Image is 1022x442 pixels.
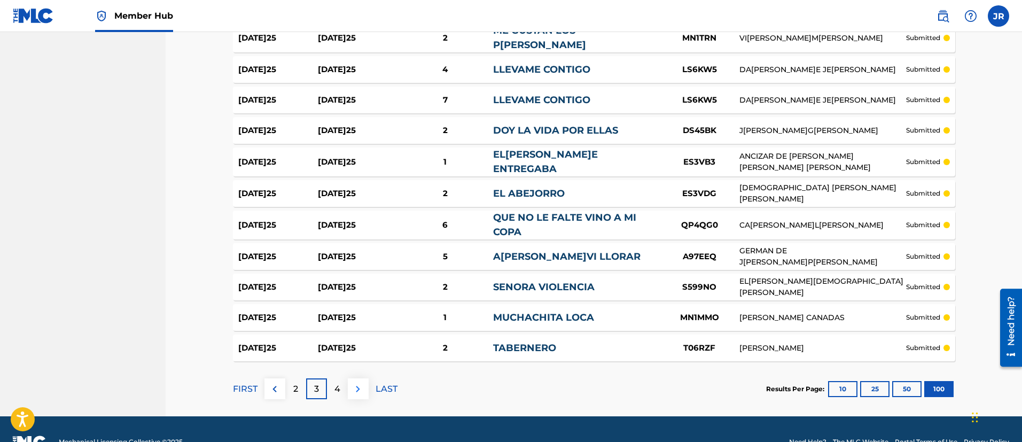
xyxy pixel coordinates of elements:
div: 5 [397,251,493,263]
p: submitted [906,157,940,167]
p: submitted [906,33,940,43]
div: LS6KW5 [659,94,739,106]
iframe: Resource Center [992,284,1022,370]
p: 3 [314,383,319,396]
a: EL ABEJORRO [493,188,565,199]
a: A[PERSON_NAME]VI LLORAR [493,251,641,262]
img: left [268,383,281,396]
div: [DATE]25 [238,188,318,200]
div: MN1MMO [659,312,739,324]
div: [PERSON_NAME] CANADAS [739,312,906,323]
div: [DATE]25 [238,94,318,106]
div: LS6KW5 [659,64,739,76]
div: J[PERSON_NAME]G[PERSON_NAME] [739,125,906,136]
span: Member Hub [114,10,173,22]
div: [DATE]25 [238,312,318,324]
div: 2 [397,342,493,354]
p: 2 [293,383,298,396]
div: 6 [397,219,493,231]
a: QUE NO LE FALTE VINO A MI COPA [493,212,636,238]
div: [DATE]25 [238,125,318,137]
div: EL[PERSON_NAME][DEMOGRAPHIC_DATA][PERSON_NAME] [739,276,906,298]
div: User Menu [988,5,1009,27]
div: [DATE]25 [238,281,318,293]
div: 4 [397,64,493,76]
p: submitted [906,189,940,198]
p: submitted [906,65,940,74]
div: [DATE]25 [238,219,318,231]
p: submitted [906,343,940,353]
div: [DATE]25 [318,281,397,293]
img: Top Rightsholder [95,10,108,22]
div: MN1TRN [659,32,739,44]
a: LLEVAME CONTIGO [493,64,590,75]
div: [DATE]25 [318,251,397,263]
div: 2 [397,32,493,44]
div: VI[PERSON_NAME]M[PERSON_NAME] [739,33,906,44]
img: MLC Logo [13,8,54,24]
p: 4 [334,383,340,396]
button: 10 [828,381,857,397]
a: DOY LA VIDA POR ELLAS [493,125,618,136]
div: [DATE]25 [318,64,397,76]
div: [PERSON_NAME] [739,343,906,354]
div: 1 [397,156,493,168]
p: FIRST [233,383,258,396]
div: DA[PERSON_NAME]E JE[PERSON_NAME] [739,64,906,75]
div: [DATE]25 [238,251,318,263]
button: 50 [892,381,922,397]
div: [DATE]25 [318,312,397,324]
div: Help [960,5,981,27]
div: T06RZF [659,342,739,354]
iframe: Chat Widget [969,391,1022,442]
div: ES3VDG [659,188,739,200]
div: 2 [397,125,493,137]
a: TABERNERO [493,342,556,354]
div: A97EEQ [659,251,739,263]
p: submitted [906,95,940,105]
div: [DATE]25 [238,342,318,354]
div: DA[PERSON_NAME]E JE[PERSON_NAME] [739,95,906,106]
div: [DATE]25 [318,342,397,354]
p: submitted [906,313,940,322]
div: [DATE]25 [318,219,397,231]
div: [DATE]25 [318,32,397,44]
div: 2 [397,281,493,293]
div: [DATE]25 [318,125,397,137]
div: QP4QG0 [659,219,739,231]
div: 2 [397,188,493,200]
div: GERMAN DE J[PERSON_NAME]P[PERSON_NAME] [739,245,906,268]
div: [DATE]25 [238,156,318,168]
p: submitted [906,282,940,292]
a: EL[PERSON_NAME]E ENTREGABA [493,149,598,175]
div: [DATE]25 [238,64,318,76]
p: Results Per Page: [766,384,827,394]
div: CA[PERSON_NAME]L[PERSON_NAME] [739,220,906,231]
button: 100 [924,381,954,397]
a: MUCHACHITA LOCA [493,312,594,323]
div: S599NO [659,281,739,293]
div: DS45BK [659,125,739,137]
div: Widget de chat [969,391,1022,442]
div: 7 [397,94,493,106]
img: right [352,383,364,396]
a: Public Search [932,5,954,27]
a: SENORA VIOLENCIA [493,281,595,293]
img: search [937,10,949,22]
div: Arrastrar [972,401,978,433]
button: 25 [860,381,890,397]
div: 1 [397,312,493,324]
img: help [964,10,977,22]
div: [DATE]25 [238,32,318,44]
div: [DEMOGRAPHIC_DATA] [PERSON_NAME][PERSON_NAME] [739,182,906,205]
p: LAST [376,383,397,396]
div: [DATE]25 [318,156,397,168]
p: submitted [906,220,940,230]
div: ANCIZAR DE [PERSON_NAME] [PERSON_NAME] [PERSON_NAME] [739,151,906,173]
p: submitted [906,252,940,261]
p: submitted [906,126,940,135]
a: LLEVAME CONTIGO [493,94,590,106]
div: [DATE]25 [318,188,397,200]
